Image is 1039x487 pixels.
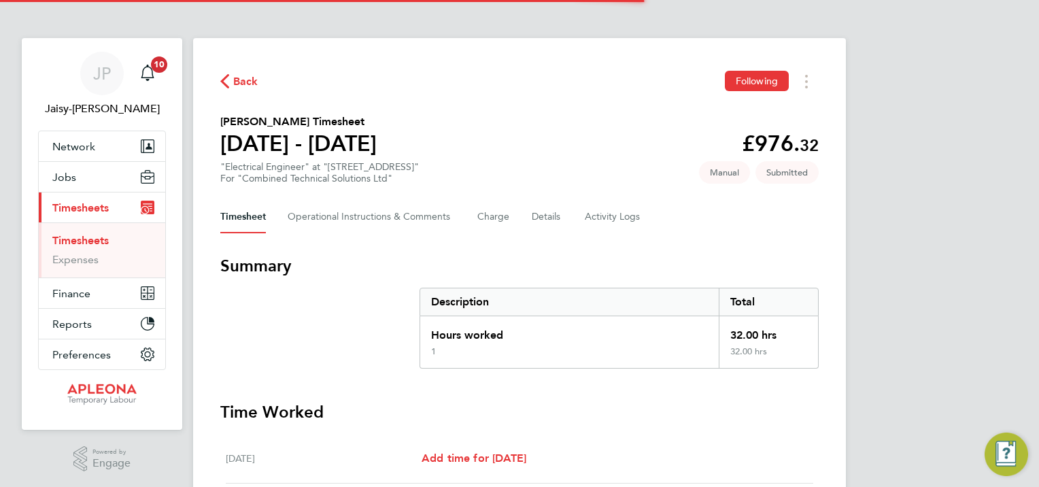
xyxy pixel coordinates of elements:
[38,384,166,405] a: Go to home page
[93,65,111,82] span: JP
[699,161,750,184] span: This timesheet was manually created.
[532,201,563,233] button: Details
[220,161,419,184] div: "Electrical Engineer" at "[STREET_ADDRESS]"
[420,288,819,369] div: Summary
[420,288,719,316] div: Description
[220,130,377,157] h1: [DATE] - [DATE]
[719,346,818,368] div: 32.00 hrs
[52,348,111,361] span: Preferences
[736,75,778,87] span: Following
[39,309,165,339] button: Reports
[52,171,76,184] span: Jobs
[92,446,131,458] span: Powered by
[422,452,526,465] span: Add time for [DATE]
[52,140,95,153] span: Network
[52,253,99,266] a: Expenses
[585,201,642,233] button: Activity Logs
[52,234,109,247] a: Timesheets
[52,201,109,214] span: Timesheets
[985,433,1028,476] button: Engage Resource Center
[220,401,819,423] h3: Time Worked
[226,450,422,467] div: [DATE]
[92,458,131,469] span: Engage
[800,135,819,155] span: 32
[39,162,165,192] button: Jobs
[220,73,258,90] button: Back
[288,201,456,233] button: Operational Instructions & Comments
[22,38,182,430] nav: Main navigation
[39,131,165,161] button: Network
[422,450,526,467] a: Add time for [DATE]
[39,192,165,222] button: Timesheets
[220,201,266,233] button: Timesheet
[431,346,436,357] div: 1
[742,131,819,156] app-decimal: £976.
[38,52,166,117] a: JPJaisy-[PERSON_NAME]
[39,222,165,278] div: Timesheets
[233,73,258,90] span: Back
[477,201,510,233] button: Charge
[794,71,819,92] button: Timesheets Menu
[755,161,819,184] span: This timesheet is Submitted.
[52,287,90,300] span: Finance
[220,114,377,130] h2: [PERSON_NAME] Timesheet
[420,316,719,346] div: Hours worked
[725,71,789,91] button: Following
[52,318,92,331] span: Reports
[151,56,167,73] span: 10
[39,339,165,369] button: Preferences
[73,446,131,472] a: Powered byEngage
[39,278,165,308] button: Finance
[67,384,137,405] img: apleona-logo-retina.png
[719,288,818,316] div: Total
[220,173,419,184] div: For "Combined Technical Solutions Ltd"
[38,101,166,117] span: Jaisy-Carol Pires
[719,316,818,346] div: 32.00 hrs
[134,52,161,95] a: 10
[220,255,819,277] h3: Summary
